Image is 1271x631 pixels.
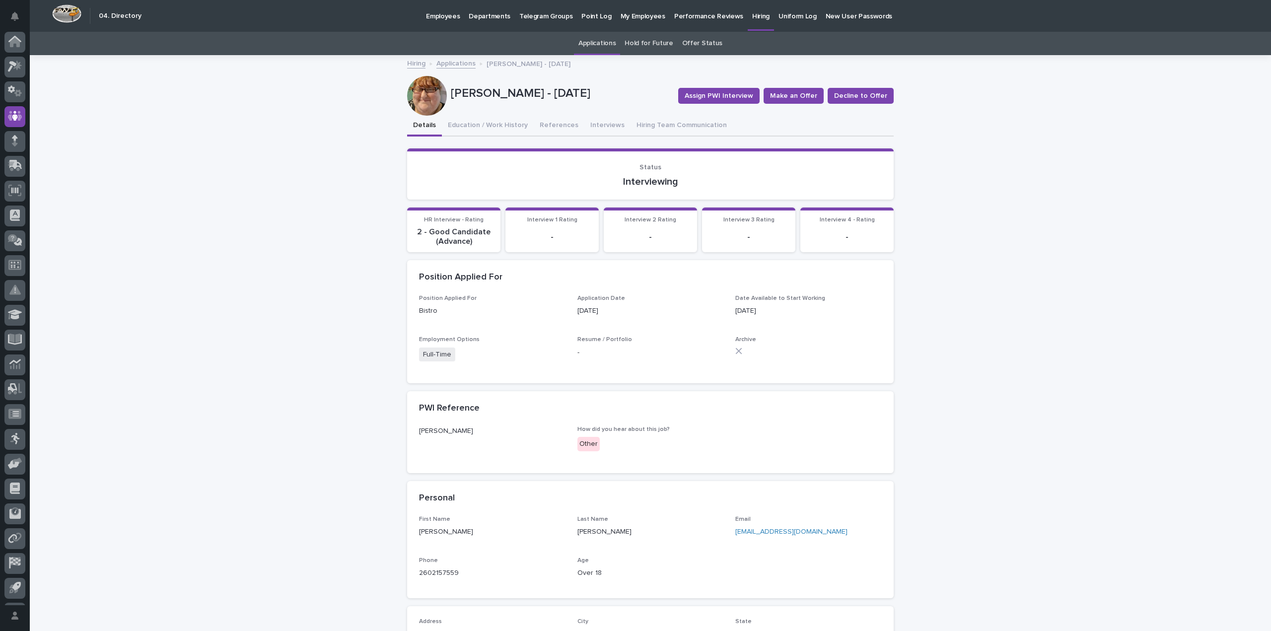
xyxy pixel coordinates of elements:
[764,88,824,104] button: Make an Offer
[806,232,888,242] p: -
[639,164,661,171] span: Status
[419,272,502,283] h2: Position Applied For
[578,32,616,55] a: Applications
[820,217,875,223] span: Interview 4 - Rating
[735,306,882,316] p: [DATE]
[770,91,817,101] span: Make an Offer
[577,619,588,625] span: City
[12,12,25,28] div: Notifications
[419,348,455,362] span: Full-Time
[511,232,593,242] p: -
[442,116,534,137] button: Education / Work History
[577,337,632,343] span: Resume / Portfolio
[487,58,570,69] p: [PERSON_NAME] - [DATE]
[735,619,752,625] span: State
[527,217,577,223] span: Interview 1 Rating
[407,57,425,69] a: Hiring
[723,217,775,223] span: Interview 3 Rating
[577,426,670,432] span: How did you hear about this job?
[534,116,584,137] button: References
[577,568,724,578] p: Over 18
[577,348,724,358] p: -
[419,176,882,188] p: Interviewing
[735,528,847,535] a: [EMAIL_ADDRESS][DOMAIN_NAME]
[419,527,565,537] p: [PERSON_NAME]
[99,12,141,20] h2: 04. Directory
[407,116,442,137] button: Details
[419,306,565,316] p: Bistro
[834,91,887,101] span: Decline to Offer
[419,337,480,343] span: Employment Options
[735,516,751,522] span: Email
[419,619,442,625] span: Address
[631,116,733,137] button: Hiring Team Communication
[419,516,450,522] span: First Name
[419,426,565,436] p: [PERSON_NAME]
[685,91,753,101] span: Assign PWI Interview
[735,295,825,301] span: Date Available to Start Working
[424,217,484,223] span: HR Interview - Rating
[419,558,438,563] span: Phone
[625,32,673,55] a: Hold for Future
[436,57,476,69] a: Applications
[419,569,459,576] a: 2602157559
[625,217,676,223] span: Interview 2 Rating
[577,516,608,522] span: Last Name
[419,403,480,414] h2: PWI Reference
[708,232,789,242] p: -
[828,88,894,104] button: Decline to Offer
[577,295,625,301] span: Application Date
[682,32,722,55] a: Offer Status
[577,437,600,451] div: Other
[52,4,81,23] img: Workspace Logo
[735,337,756,343] span: Archive
[413,227,494,246] p: 2 - Good Candidate (Advance)
[419,493,455,504] h2: Personal
[4,6,25,27] button: Notifications
[678,88,760,104] button: Assign PWI Interview
[577,527,724,537] p: [PERSON_NAME]
[419,295,477,301] span: Position Applied For
[577,306,724,316] p: [DATE]
[451,86,670,101] p: [PERSON_NAME] - [DATE]
[577,558,589,563] span: Age
[610,232,691,242] p: -
[584,116,631,137] button: Interviews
